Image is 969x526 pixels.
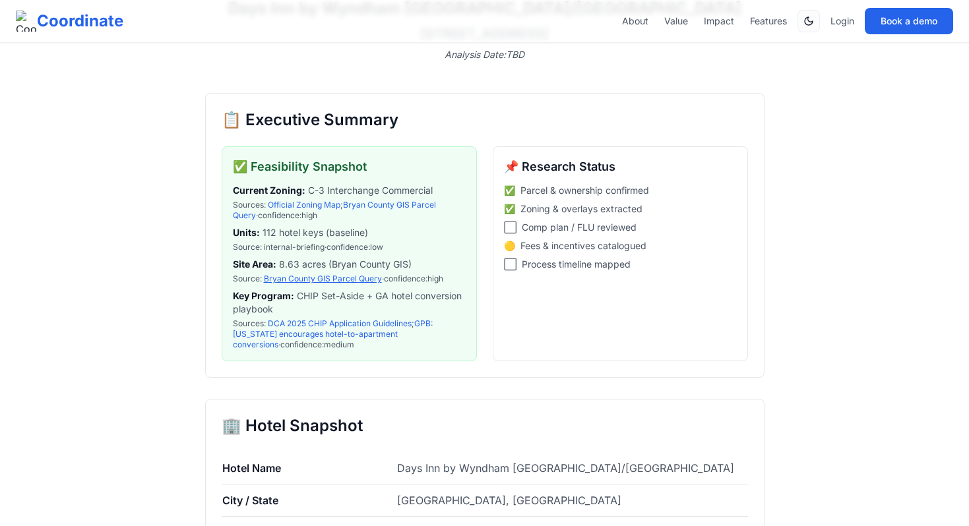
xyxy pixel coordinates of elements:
[797,10,820,32] button: Switch to dark mode
[704,15,734,28] a: Impact
[205,48,765,61] p: Analysis Date: TBD
[233,227,260,238] strong: Units :
[233,200,436,220] a: Bryan County GIS Parcel Query
[268,200,343,210] span: ;
[504,202,515,216] span: ✅
[222,484,397,517] td: City / State
[504,258,516,271] span: ⬜
[522,258,631,271] span: Process timeline mapped
[37,11,123,32] span: Coordinate
[397,461,734,475] span: Days Inn by Wyndham [GEOGRAPHIC_DATA]/[GEOGRAPHIC_DATA]
[268,200,340,210] a: Official Zoning Map
[233,200,466,221] span: Sources : · confidence: high
[233,185,305,196] strong: Current Zoning :
[222,452,397,484] td: Hotel Name
[664,15,688,28] a: Value
[233,290,294,301] strong: Key Program :
[520,202,642,216] span: Zoning & overlays extracted
[233,289,466,316] span: CHIP Set-Aside + GA hotel conversion playbook
[222,415,748,436] h2: 🏢 Hotel Snapshot
[520,239,646,252] span: Fees & incentives catalogued
[233,158,466,176] h3: ✅ Feasibility Snapshot
[264,274,382,283] a: Bryan County GIS Parcel Query
[233,318,433,349] a: GPB: [US_STATE] encourages hotel-to-apartment conversions
[233,258,276,270] strong: Site Area :
[750,15,787,28] a: Features
[504,158,737,176] h3: 📌 Research Status
[504,239,515,252] span: 🟡
[16,11,37,32] img: Coordinate
[830,15,854,28] a: Login
[233,258,466,271] span: 8.63 acres (Bryan County GIS)
[522,221,637,234] span: Comp plan / FLU reviewed
[222,109,748,131] h2: 📋 Executive Summary
[264,242,325,252] span: internal-briefing
[504,184,515,197] span: ✅
[233,318,466,350] span: Sources : · confidence: medium
[233,242,466,252] span: Source : · confidence: low
[504,221,516,234] span: ⬜
[865,8,953,34] button: Book a demo
[520,184,649,197] span: Parcel & ownership confirmed
[16,11,123,32] a: Coordinate
[268,318,414,328] span: ;
[622,15,648,28] a: About
[233,274,466,284] span: Source : · confidence: high
[233,184,466,197] span: C-3 Interchange Commercial
[233,226,466,239] span: 112 hotel keys (baseline)
[268,318,412,328] a: DCA 2025 CHIP Application Guidelines
[397,494,621,507] span: [GEOGRAPHIC_DATA], [GEOGRAPHIC_DATA]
